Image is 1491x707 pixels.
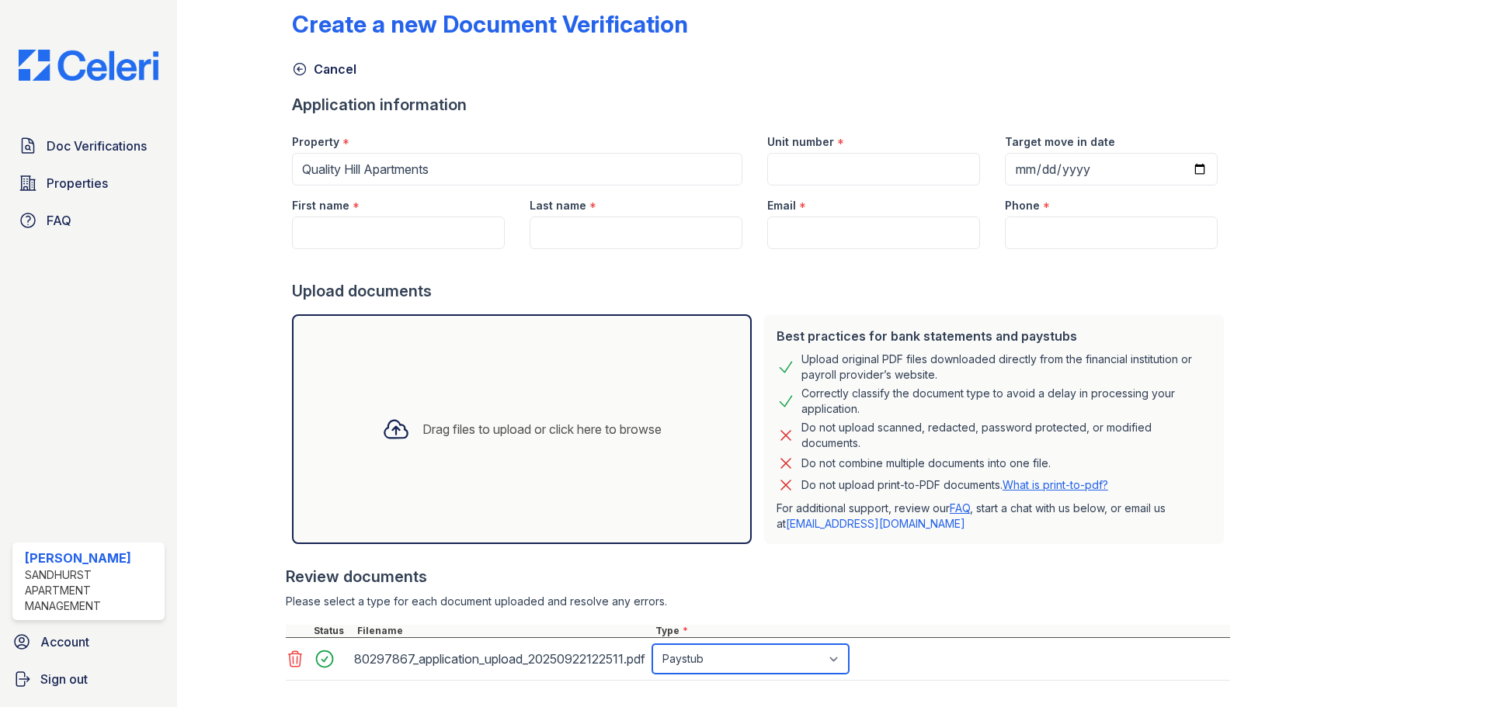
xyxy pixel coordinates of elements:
[6,50,171,81] img: CE_Logo_Blue-a8612792a0a2168367f1c8372b55b34899dd931a85d93a1a3d3e32e68fde9ad4.png
[286,594,1230,609] div: Please select a type for each document uploaded and resolve any errors.
[1005,134,1115,150] label: Target move in date
[292,60,356,78] a: Cancel
[292,134,339,150] label: Property
[354,646,646,671] div: 80297867_application_upload_20250922122511.pdf
[286,566,1230,587] div: Review documents
[25,549,158,567] div: [PERSON_NAME]
[801,386,1211,417] div: Correctly classify the document type to avoid a delay in processing your application.
[777,501,1211,532] p: For additional support, review our , start a chat with us below, or email us at
[354,625,652,637] div: Filename
[422,420,662,438] div: Drag files to upload or click here to browse
[292,94,1230,116] div: Application information
[47,137,147,155] span: Doc Verifications
[6,664,171,695] a: Sign out
[47,211,71,230] span: FAQ
[40,632,89,651] span: Account
[40,670,88,688] span: Sign out
[950,501,970,515] a: FAQ
[777,327,1211,345] div: Best practices for bank statements and paystubs
[12,130,165,161] a: Doc Verifications
[47,174,108,192] span: Properties
[801,477,1108,493] p: Do not upload print-to-PDF documents.
[801,352,1211,383] div: Upload original PDF files downloaded directly from the financial institution or payroll provider’...
[12,205,165,236] a: FAQ
[801,420,1211,451] div: Do not upload scanned, redacted, password protected, or modified documents.
[25,567,158,614] div: Sandhurst Apartment Management
[292,10,688,38] div: Create a new Document Verification
[801,454,1051,473] div: Do not combine multiple documents into one file.
[311,625,354,637] div: Status
[1005,198,1040,213] label: Phone
[530,198,586,213] label: Last name
[767,198,796,213] label: Email
[786,517,965,530] a: [EMAIL_ADDRESS][DOMAIN_NAME]
[12,168,165,199] a: Properties
[292,280,1230,302] div: Upload documents
[652,625,1230,637] div: Type
[767,134,834,150] label: Unit number
[6,626,171,657] a: Account
[292,198,349,213] label: First name
[1003,478,1108,491] a: What is print-to-pdf?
